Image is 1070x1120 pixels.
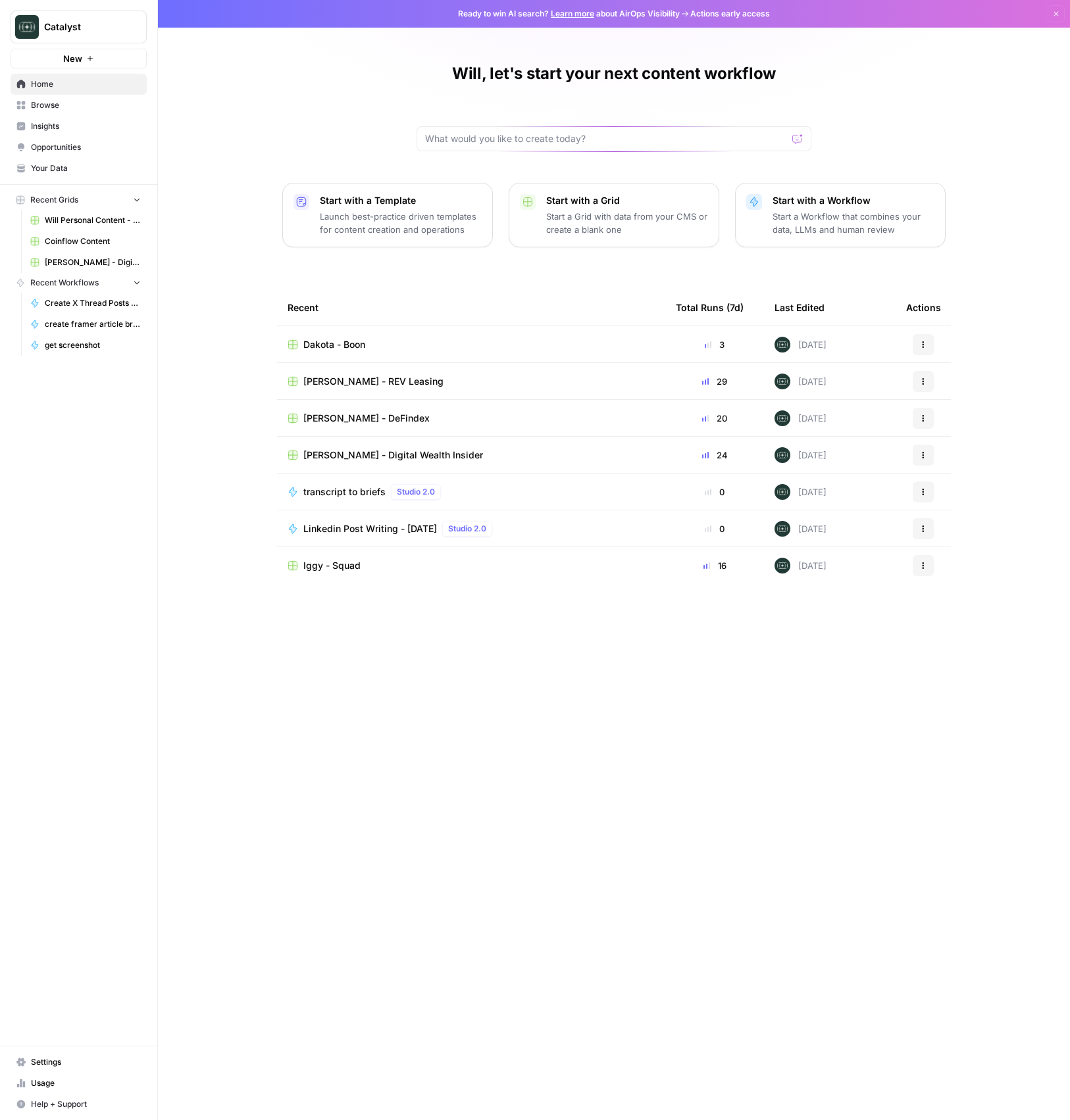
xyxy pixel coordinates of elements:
a: get screenshot [24,335,147,356]
div: Actions [906,289,941,326]
a: Opportunities [11,137,147,158]
button: Start with a WorkflowStart a Workflow that combines your data, LLMs and human review [735,183,946,247]
div: 0 [676,522,753,535]
a: [PERSON_NAME] - REV Leasing [288,375,655,388]
span: Home [31,78,141,90]
a: Learn more [551,9,594,18]
span: Recent Workflows [30,277,99,289]
p: Start with a Template [320,194,482,207]
span: Coinflow Content [45,235,141,247]
a: Browse [11,95,147,116]
a: Your Data [11,158,147,179]
div: 24 [676,449,753,462]
span: Dakota - Boon [303,338,365,351]
a: Insights [11,116,147,137]
span: Opportunities [31,141,141,153]
img: lkqc6w5wqsmhugm7jkiokl0d6w4g [775,337,790,353]
span: Recent Grids [30,194,78,206]
a: [PERSON_NAME] - DeFindex [288,412,655,425]
div: [DATE] [775,558,827,573]
p: Start a Workflow that combines your data, LLMs and human review [773,210,934,236]
div: 3 [676,338,753,351]
a: [PERSON_NAME] - Digital Wealth Insider [288,449,655,462]
div: [DATE] [775,521,827,537]
img: lkqc6w5wqsmhugm7jkiokl0d6w4g [775,521,790,537]
button: Recent Workflows [11,273,147,293]
span: Iggy - Squad [303,559,361,572]
span: [PERSON_NAME] - Digital Wealth Insider [45,256,141,268]
div: [DATE] [775,447,827,463]
span: [PERSON_NAME] - REV Leasing [303,375,444,388]
span: Studio 2.0 [448,523,486,535]
a: Create X Thread Posts from Linkedin [24,293,147,314]
a: Usage [11,1073,147,1094]
div: [DATE] [775,374,827,389]
a: Settings [11,1052,147,1073]
span: get screenshot [45,339,141,351]
span: Settings [31,1056,141,1068]
p: Start with a Workflow [773,194,934,207]
img: lkqc6w5wqsmhugm7jkiokl0d6w4g [775,374,790,389]
img: lkqc6w5wqsmhugm7jkiokl0d6w4g [775,447,790,463]
a: Home [11,74,147,95]
span: [PERSON_NAME] - Digital Wealth Insider [303,449,483,462]
button: New [11,49,147,68]
span: Ready to win AI search? about AirOps Visibility [458,8,680,20]
a: create framer article briefs [24,314,147,335]
span: create framer article briefs [45,318,141,330]
span: Studio 2.0 [397,486,435,498]
a: Coinflow Content [24,231,147,252]
div: 16 [676,559,753,572]
span: transcript to briefs [303,485,386,499]
span: Help + Support [31,1098,141,1110]
img: Catalyst Logo [15,15,39,39]
p: Start a Grid with data from your CMS or create a blank one [546,210,708,236]
div: 20 [676,412,753,425]
span: Linkedin Post Writing - [DATE] [303,522,437,535]
span: Your Data [31,162,141,174]
span: Insights [31,120,141,132]
span: Create X Thread Posts from Linkedin [45,297,141,309]
a: transcript to briefsStudio 2.0 [288,484,655,500]
p: Start with a Grid [546,194,708,207]
button: Recent Grids [11,190,147,210]
span: Will Personal Content - [DATE] [45,214,141,226]
div: Total Runs (7d) [676,289,744,326]
img: lkqc6w5wqsmhugm7jkiokl0d6w4g [775,410,790,426]
a: [PERSON_NAME] - Digital Wealth Insider [24,252,147,273]
img: lkqc6w5wqsmhugm7jkiokl0d6w4g [775,558,790,573]
a: Iggy - Squad [288,559,655,572]
div: [DATE] [775,410,827,426]
h1: Will, let's start your next content workflow [452,63,776,84]
div: 0 [676,485,753,499]
span: Actions early access [690,8,770,20]
p: Launch best-practice driven templates for content creation and operations [320,210,482,236]
button: Help + Support [11,1094,147,1115]
div: Recent [288,289,655,326]
a: Dakota - Boon [288,338,655,351]
span: Browse [31,99,141,111]
a: Will Personal Content - [DATE] [24,210,147,231]
div: [DATE] [775,484,827,500]
div: Last Edited [775,289,825,326]
span: Usage [31,1077,141,1089]
button: Workspace: Catalyst [11,11,147,43]
span: New [63,52,82,65]
span: Catalyst [44,20,124,34]
span: [PERSON_NAME] - DeFindex [303,412,430,425]
div: [DATE] [775,337,827,353]
div: 29 [676,375,753,388]
button: Start with a GridStart a Grid with data from your CMS or create a blank one [509,183,719,247]
input: What would you like to create today? [425,132,787,145]
button: Start with a TemplateLaunch best-practice driven templates for content creation and operations [282,183,493,247]
img: lkqc6w5wqsmhugm7jkiokl0d6w4g [775,484,790,500]
a: Linkedin Post Writing - [DATE]Studio 2.0 [288,521,655,537]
